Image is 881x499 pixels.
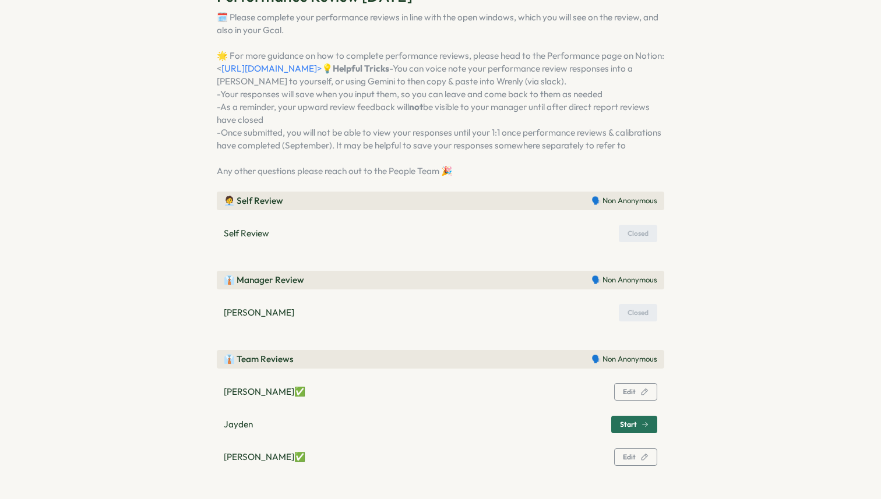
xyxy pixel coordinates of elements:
[623,388,636,395] span: Edit
[611,416,657,433] button: Start
[333,63,389,74] strong: Helpful Tricks
[224,418,253,431] p: Jayden
[224,274,304,286] p: 👔 Manager Review
[591,275,657,285] p: 🗣️ Non Anonymous
[221,63,322,74] a: [URL][DOMAIN_NAME]>
[224,227,269,240] p: Self Review
[623,454,636,461] span: Edit
[591,196,657,206] p: 🗣️ Non Anonymous
[224,306,294,319] p: [PERSON_NAME]
[224,385,305,398] p: [PERSON_NAME] ✅
[224,353,294,366] p: 👔 Team Reviews
[409,101,423,112] strong: not
[224,194,283,207] p: 🧑‍💼 Self Review
[614,383,657,401] button: Edit
[217,11,664,178] p: 🗓️ Please complete your performance reviews in line with the open windows, which you will see on ...
[224,451,305,463] p: [PERSON_NAME] ✅
[620,421,637,428] span: Start
[614,448,657,466] button: Edit
[591,354,657,364] p: 🗣️ Non Anonymous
